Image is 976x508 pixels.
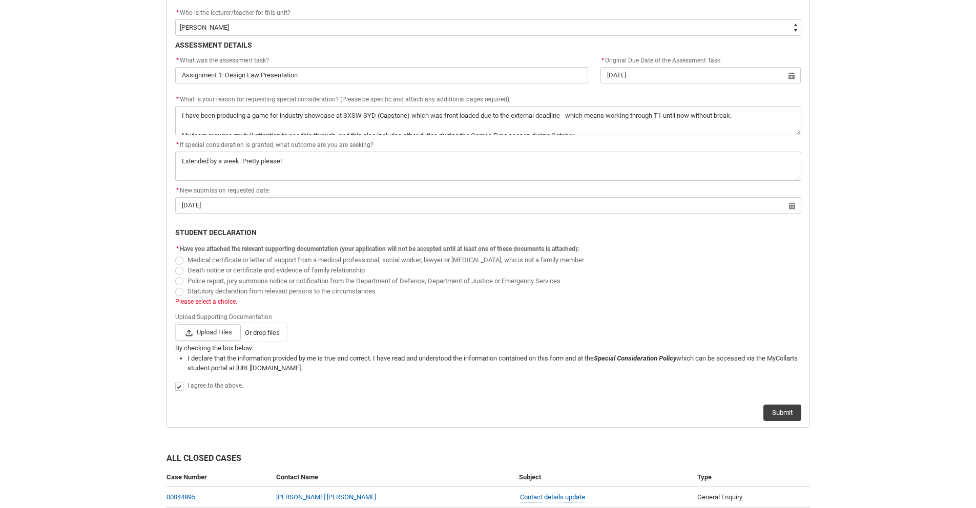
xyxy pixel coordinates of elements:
[272,468,515,487] th: Contact Name
[188,353,801,373] li: I declare that the information provided by me is true and correct. I have read and understood the...
[520,492,585,503] a: Contact details update
[601,57,604,64] abbr: required
[515,468,693,487] th: Subject
[175,96,509,103] span: What is your reason for requesting special consideration? (Please be specific and attach any addi...
[175,310,276,322] span: Upload Supporting Documentation
[188,256,584,264] span: Medical certificate or letter of support from a medical professional, social worker, lawyer or [M...
[175,152,801,181] textarea: Extended by a week. Pretty please!
[188,266,365,274] span: Death notice or certificate and evidence of family relationship
[167,493,195,501] a: 00044895
[175,41,252,49] b: ASSESSMENT DETAILS
[175,343,801,353] p: By checking the box below:
[600,57,722,64] span: Original Due Date of the Assessment Task:
[594,354,676,362] i: Special Consideration Policy
[188,382,243,389] span: I agree to the above.
[175,141,373,149] span: If special consideration is granted, what outcome are you are seeking?
[176,141,179,149] abbr: required
[176,187,179,194] abbr: required
[175,228,257,237] b: STUDENT DECLARATION
[245,328,280,338] span: Or drop files
[175,298,237,305] span: Please select a choice.
[188,287,376,295] span: Statutory declaration from relevant persons to the circumstances
[697,493,742,501] span: General Enquiry
[176,96,179,103] abbr: required
[177,324,241,341] span: Upload Files
[176,9,179,16] abbr: required
[175,57,269,64] span: What was the assessment task?
[176,57,179,64] abbr: required
[763,405,801,421] button: Submit
[167,452,810,468] h2: All Closed Cases
[175,187,270,194] span: New submission requested date:
[276,493,376,501] a: [PERSON_NAME] [PERSON_NAME]
[188,277,560,285] span: Police report, jury summons notice or notification from the Department of Defence, Department of ...
[175,106,801,135] textarea: I have been producing a game for industry showcase at SXSW SYD (Capstone) which was front loaded ...
[180,9,290,16] span: Who is the lecturer/teacher for this unit?
[167,468,272,487] th: Case Number
[180,245,579,252] span: Have you attached the relevant supporting documentation (your application will not be accepted un...
[176,245,179,252] abbr: required
[693,468,810,487] th: Type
